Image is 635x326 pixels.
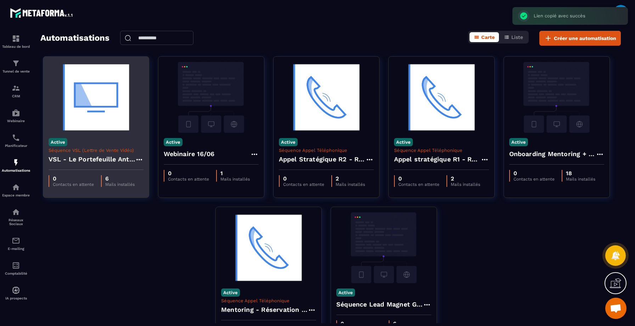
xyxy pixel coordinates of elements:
[221,288,240,297] p: Active
[12,59,20,68] img: formation
[49,138,67,146] p: Active
[168,170,209,177] p: 0
[511,34,523,40] span: Liste
[394,148,489,153] p: Séquence Appel Téléphonique
[12,208,20,216] img: social-network
[279,62,374,133] img: automation-background
[539,31,621,46] button: Créer une automatisation
[220,177,250,182] p: Mails installés
[53,182,94,187] p: Contacts en attente
[12,109,20,117] img: automations
[2,144,30,148] p: Planificateur
[164,138,182,146] p: Active
[49,148,144,153] p: Séquence VSL (Lettre de Vente Vidéo)
[336,175,365,182] p: 2
[2,153,30,178] a: automationsautomationsAutomatisations
[2,94,30,98] p: CRM
[513,177,555,182] p: Contacts en attente
[2,128,30,153] a: schedulerschedulerPlanificateur
[336,212,431,283] img: automation-background
[49,62,144,133] img: automation-background
[451,175,480,182] p: 2
[2,231,30,256] a: emailemailE-mailing
[2,168,30,172] p: Automatisations
[2,29,30,54] a: formationformationTableau de bord
[2,202,30,231] a: social-networksocial-networkRéseaux Sociaux
[12,133,20,142] img: scheduler
[49,154,135,164] h4: VSL - Le Portefeuille Anti-Fragile
[566,170,595,177] p: 18
[12,34,20,43] img: formation
[12,84,20,92] img: formation
[336,288,355,297] p: Active
[509,62,604,133] img: automation-background
[336,299,423,309] h4: Séquence Lead Magnet GUIDE " 5 questions à se poser"
[168,177,209,182] p: Contacts en attente
[554,35,616,42] span: Créer une automatisation
[2,54,30,79] a: formationformationTunnel de vente
[470,32,499,42] button: Carte
[40,31,109,46] h2: Automatisations
[398,175,439,182] p: 0
[221,212,316,283] img: automation-background
[513,170,555,177] p: 0
[509,138,528,146] p: Active
[164,62,259,133] img: automation-background
[2,218,30,226] p: Réseaux Sociaux
[2,119,30,123] p: Webinaire
[2,256,30,281] a: accountantaccountantComptabilité
[605,298,626,319] a: Ouvrir le chat
[283,175,324,182] p: 0
[164,149,215,159] h4: Webinaire 16/06
[10,6,74,19] img: logo
[2,69,30,73] p: Tunnel de vente
[279,154,365,164] h4: Appel Stratégique R2 - Réservation
[279,138,298,146] p: Active
[566,177,595,182] p: Mails installés
[500,32,527,42] button: Liste
[451,182,480,187] p: Mails installés
[221,298,316,303] p: Séquence Appel Téléphonique
[53,175,94,182] p: 0
[12,158,20,167] img: automations
[105,182,135,187] p: Mails installés
[394,62,489,133] img: automation-background
[2,271,30,275] p: Comptabilité
[394,154,481,164] h4: Appel stratégique R1 - Réservation
[2,296,30,300] p: IA prospects
[105,175,135,182] p: 6
[220,170,250,177] p: 1
[509,149,596,159] h4: Onboarding Mentoring + Suivi Apprenant
[12,261,20,270] img: accountant
[336,182,365,187] p: Mails installés
[221,305,308,315] h4: Mentoring - Réservation Session Individuelle
[398,182,439,187] p: Contacts en attente
[283,182,324,187] p: Contacts en attente
[12,183,20,191] img: automations
[12,236,20,245] img: email
[2,103,30,128] a: automationsautomationsWebinaire
[481,34,495,40] span: Carte
[2,79,30,103] a: formationformationCRM
[2,178,30,202] a: automationsautomationsEspace membre
[12,286,20,294] img: automations
[2,193,30,197] p: Espace membre
[2,247,30,251] p: E-mailing
[279,148,374,153] p: Séquence Appel Téléphonique
[2,45,30,48] p: Tableau de bord
[394,138,413,146] p: Active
